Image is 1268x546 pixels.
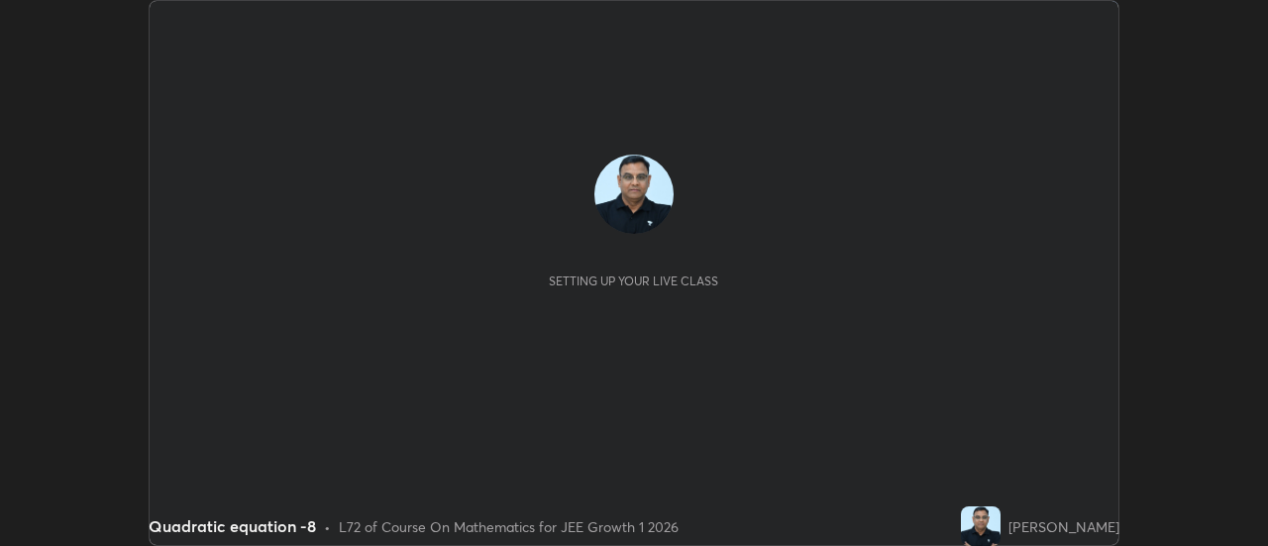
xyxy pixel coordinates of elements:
[961,506,1001,546] img: dac768bf8445401baa7a33347c0029c8.jpg
[549,273,718,288] div: Setting up your live class
[1008,516,1119,537] div: [PERSON_NAME]
[339,516,679,537] div: L72 of Course On Mathematics for JEE Growth 1 2026
[594,155,674,234] img: dac768bf8445401baa7a33347c0029c8.jpg
[324,516,331,537] div: •
[149,514,316,538] div: Quadratic equation -8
